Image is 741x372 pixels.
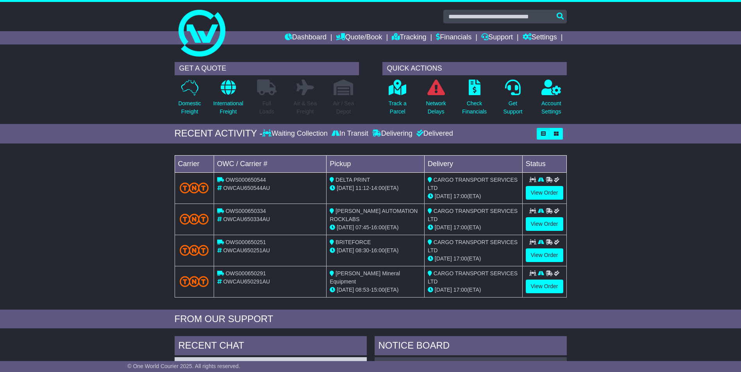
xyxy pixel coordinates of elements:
[428,255,519,263] div: (ETA)
[375,336,567,357] div: NOTICE BOARD
[330,246,421,255] div: - (ETA)
[426,99,446,116] p: Network Delays
[462,79,487,120] a: CheckFinancials
[225,239,266,245] span: OWS000650251
[180,214,209,224] img: TNT_Domestic.png
[213,79,244,120] a: InternationalFreight
[428,286,519,294] div: (ETA)
[175,128,263,139] div: RECENT ACTIVITY -
[435,287,452,293] span: [DATE]
[223,247,270,253] span: OWCAU650251AU
[180,245,209,255] img: TNT_Domestic.png
[330,223,421,232] div: - (ETA)
[424,155,522,172] td: Delivery
[503,99,522,116] p: Get Support
[294,99,317,116] p: Air & Sea Freight
[454,287,467,293] span: 17:00
[428,223,519,232] div: (ETA)
[428,177,518,191] span: CARGO TRANSPORT SERVICES LTD
[330,286,421,294] div: - (ETA)
[414,129,453,138] div: Delivered
[526,280,563,293] a: View Order
[503,79,523,120] a: GetSupport
[337,185,354,191] span: [DATE]
[355,287,369,293] span: 08:53
[337,224,354,230] span: [DATE]
[327,155,425,172] td: Pickup
[371,287,385,293] span: 15:00
[371,247,385,253] span: 16:00
[428,192,519,200] div: (ETA)
[180,182,209,193] img: TNT_Domestic.png
[336,239,371,245] span: BRITEFORCE
[428,270,518,285] span: CARGO TRANSPORT SERVICES LTD
[214,155,327,172] td: OWC / Carrier #
[541,99,561,116] p: Account Settings
[178,79,201,120] a: DomesticFreight
[223,278,270,285] span: OWCAU650291AU
[175,155,214,172] td: Carrier
[481,31,513,44] a: Support
[180,276,209,287] img: TNT_Domestic.png
[257,99,277,116] p: Full Loads
[337,247,354,253] span: [DATE]
[225,208,266,214] span: OWS000650334
[428,239,518,253] span: CARGO TRANSPORT SERVICES LTD
[435,255,452,262] span: [DATE]
[178,99,201,116] p: Domestic Freight
[435,193,452,199] span: [DATE]
[223,216,270,222] span: OWCAU650334AU
[389,99,407,116] p: Track a Parcel
[355,224,369,230] span: 07:45
[336,31,382,44] a: Quote/Book
[330,208,418,222] span: [PERSON_NAME] AUTOMATION ROCKLABS
[454,193,467,199] span: 17:00
[330,270,400,285] span: [PERSON_NAME] Mineral Equipment
[285,31,327,44] a: Dashboard
[541,79,562,120] a: AccountSettings
[262,129,329,138] div: Waiting Collection
[355,185,369,191] span: 11:12
[462,99,487,116] p: Check Financials
[371,185,385,191] span: 14:00
[175,314,567,325] div: FROM OUR SUPPORT
[225,270,266,276] span: OWS000650291
[425,79,446,120] a: NetworkDelays
[336,177,370,183] span: DELTA PRINT
[522,155,566,172] td: Status
[371,224,385,230] span: 16:00
[175,336,367,357] div: RECENT CHAT
[225,177,266,183] span: OWS000650544
[435,224,452,230] span: [DATE]
[523,31,557,44] a: Settings
[127,363,240,369] span: © One World Courier 2025. All rights reserved.
[330,129,370,138] div: In Transit
[428,208,518,222] span: CARGO TRANSPORT SERVICES LTD
[382,62,567,75] div: QUICK ACTIONS
[175,62,359,75] div: GET A QUOTE
[213,99,243,116] p: International Freight
[526,186,563,200] a: View Order
[436,31,471,44] a: Financials
[370,129,414,138] div: Delivering
[454,255,467,262] span: 17:00
[333,99,354,116] p: Air / Sea Depot
[330,184,421,192] div: - (ETA)
[388,79,407,120] a: Track aParcel
[337,287,354,293] span: [DATE]
[223,185,270,191] span: OWCAU650544AU
[392,31,426,44] a: Tracking
[454,224,467,230] span: 17:00
[526,217,563,231] a: View Order
[355,247,369,253] span: 08:30
[526,248,563,262] a: View Order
